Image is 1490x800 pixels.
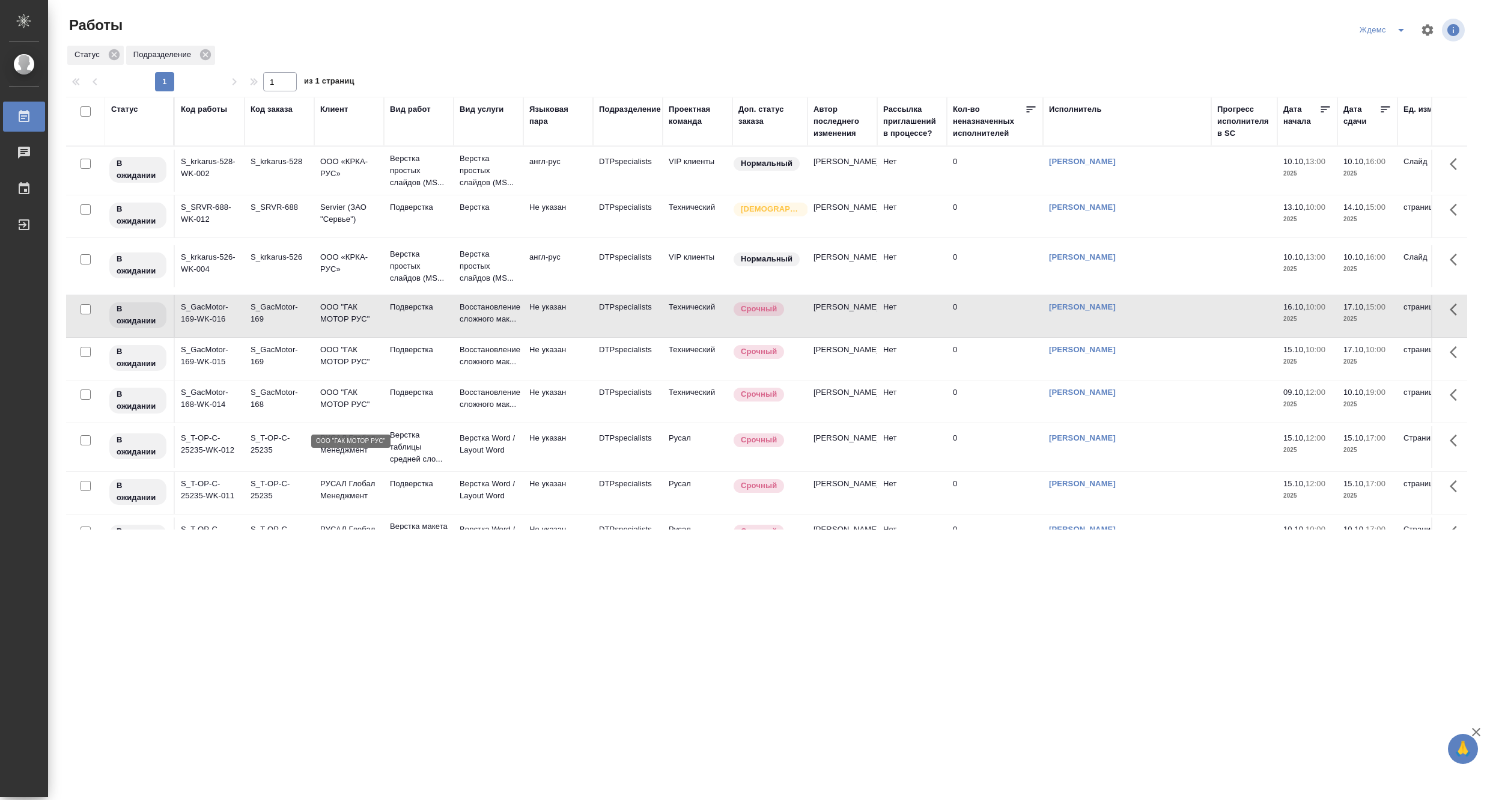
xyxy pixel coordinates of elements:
p: 17:00 [1366,525,1385,534]
td: [PERSON_NAME] [807,426,877,468]
p: 2025 [1283,444,1331,456]
p: Верстка таблицы средней сло... [390,429,448,465]
div: Статус [67,46,124,65]
p: [DEMOGRAPHIC_DATA] [741,203,801,215]
td: Нет [877,338,947,380]
p: 10.10, [1283,157,1306,166]
td: 0 [947,472,1043,514]
p: Верстка простых слайдов (MS... [390,248,448,284]
p: 10.10, [1343,525,1366,534]
button: Здесь прячутся важные кнопки [1443,472,1471,501]
p: ООО "ГАК МОТОР РУС" [320,344,378,368]
td: Русал [663,518,732,560]
td: S_T-OP-C-25235-WK-012 [175,426,245,468]
p: 17:00 [1366,479,1385,488]
p: В ожидании [117,346,159,370]
p: 10.10, [1343,157,1366,166]
p: Подверстка [390,344,448,356]
td: англ-рус [523,245,593,287]
button: Здесь прячутся важные кнопки [1443,195,1471,224]
p: Срочный [741,346,777,358]
td: Нет [877,195,947,237]
p: 10.10, [1343,252,1366,261]
p: 2025 [1343,213,1391,225]
td: VIP клиенты [663,245,732,287]
td: S_T-OP-C-25236-WK-012 [175,518,245,560]
a: [PERSON_NAME] [1049,433,1116,442]
p: 15:00 [1366,203,1385,212]
div: S_GacMotor-169 [251,344,308,368]
p: 2025 [1283,263,1331,275]
td: DTPspecialists [593,245,663,287]
p: 10:00 [1366,345,1385,354]
div: S_T-OP-C-25236 [251,524,308,548]
p: В ожидании [117,203,159,227]
p: 14.10, [1343,203,1366,212]
p: 15.10, [1283,433,1306,442]
div: S_krkarus-528 [251,156,308,168]
p: Верстка простых слайдов (MS... [390,153,448,189]
p: 2025 [1283,356,1331,368]
p: Верстка простых слайдов (MS... [460,248,517,284]
p: В ожидании [117,303,159,327]
p: Верстка Word / Layout Word [460,524,517,548]
button: Здесь прячутся важные кнопки [1443,245,1471,274]
p: Верстка [460,201,517,213]
p: 2025 [1343,444,1391,456]
p: 15.10, [1283,479,1306,488]
td: [PERSON_NAME] [807,518,877,560]
td: Не указан [523,195,593,237]
td: Нет [877,380,947,423]
td: Русал [663,426,732,468]
td: Технический [663,380,732,423]
a: [PERSON_NAME] [1049,203,1116,212]
td: Слайд [1397,245,1467,287]
p: 13:00 [1306,252,1325,261]
a: [PERSON_NAME] [1049,345,1116,354]
td: Нет [877,295,947,337]
p: 16.10, [1283,302,1306,311]
p: ООО «КРКА-РУС» [320,156,378,180]
p: Нормальный [741,157,792,169]
td: [PERSON_NAME] [807,245,877,287]
div: S_T-OP-C-25235 [251,478,308,502]
div: Исполнитель назначен, приступать к работе пока рано [108,201,168,230]
button: Здесь прячутся важные кнопки [1443,338,1471,367]
div: S_GacMotor-168 [251,386,308,411]
p: Срочный [741,388,777,400]
span: Настроить таблицу [1413,16,1442,44]
td: Страница А4 [1397,518,1467,560]
p: 10:00 [1306,525,1325,534]
button: Здесь прячутся важные кнопки [1443,518,1471,546]
td: S_T-OP-C-25235-WK-011 [175,472,245,514]
td: 0 [947,195,1043,237]
td: Технический [663,195,732,237]
div: S_T-OP-C-25235 [251,432,308,456]
p: 15.10, [1343,433,1366,442]
div: Код заказа [251,103,293,115]
td: S_GacMotor-169-WK-015 [175,338,245,380]
div: Исполнитель [1049,103,1102,115]
div: Статус [111,103,138,115]
p: Статус [74,49,104,61]
p: 2025 [1343,168,1391,180]
p: Срочный [741,480,777,492]
td: Нет [877,245,947,287]
td: 0 [947,150,1043,192]
p: 12:00 [1306,479,1325,488]
p: 17:00 [1366,433,1385,442]
span: Посмотреть информацию [1442,19,1467,41]
td: 0 [947,380,1043,423]
td: Технический [663,295,732,337]
div: Дата сдачи [1343,103,1379,127]
div: Исполнитель назначен, приступать к работе пока рано [108,156,168,184]
p: Восстановление сложного мак... [460,386,517,411]
p: 10.10, [1283,525,1306,534]
div: Кол-во неназначенных исполнителей [953,103,1025,139]
p: ООО «КРКА-РУС» [320,251,378,275]
p: 10.10, [1283,252,1306,261]
td: 0 [947,426,1043,468]
td: S_SRVR-688-WK-012 [175,195,245,237]
td: DTPspecialists [593,518,663,560]
button: 🙏 [1448,734,1478,764]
